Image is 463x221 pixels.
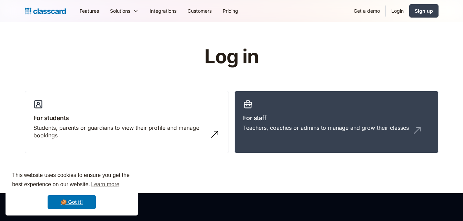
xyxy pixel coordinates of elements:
a: Features [74,3,104,19]
a: learn more about cookies [90,179,120,190]
h3: For students [33,113,220,123]
div: Sign up [415,7,433,14]
a: Sign up [409,4,439,18]
a: Pricing [217,3,244,19]
a: For staffTeachers, coaches or admins to manage and grow their classes [234,91,439,154]
a: For studentsStudents, parents or guardians to view their profile and manage bookings [25,91,229,154]
div: Solutions [110,7,130,14]
div: cookieconsent [6,165,138,215]
div: Students, parents or guardians to view their profile and manage bookings [33,124,207,139]
a: Login [386,3,409,19]
span: This website uses cookies to ensure you get the best experience on our website. [12,171,131,190]
h3: For staff [243,113,430,123]
a: Integrations [144,3,182,19]
div: Solutions [104,3,144,19]
h1: Log in [122,46,341,67]
a: Customers [182,3,217,19]
a: home [25,6,66,16]
a: Get a demo [348,3,385,19]
a: dismiss cookie message [48,195,96,209]
div: Teachers, coaches or admins to manage and grow their classes [243,124,409,131]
